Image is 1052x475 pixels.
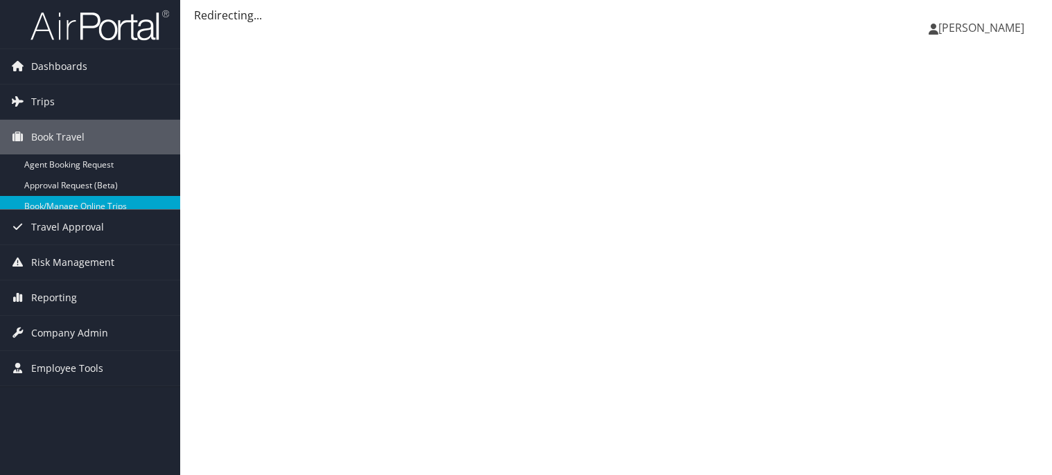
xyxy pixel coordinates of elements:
[30,9,169,42] img: airportal-logo.png
[31,280,77,315] span: Reporting
[929,7,1038,48] a: [PERSON_NAME]
[31,84,55,119] span: Trips
[31,210,104,244] span: Travel Approval
[31,120,85,154] span: Book Travel
[938,20,1024,35] span: [PERSON_NAME]
[31,245,114,280] span: Risk Management
[31,316,108,350] span: Company Admin
[194,7,1038,24] div: Redirecting...
[31,49,87,84] span: Dashboards
[31,351,103,386] span: Employee Tools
